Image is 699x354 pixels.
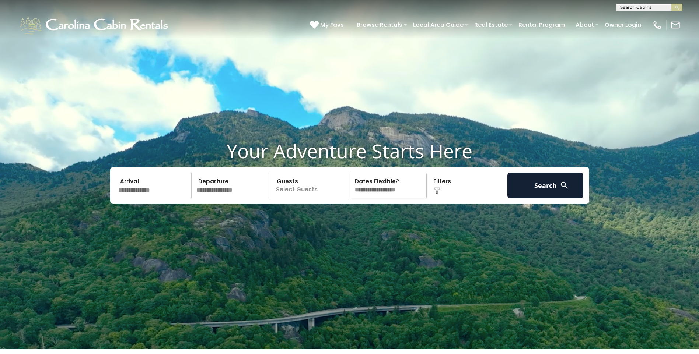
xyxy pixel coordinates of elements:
[572,18,598,31] a: About
[353,18,406,31] a: Browse Rentals
[560,181,569,190] img: search-regular-white.png
[433,187,441,195] img: filter--v1.png
[670,20,681,30] img: mail-regular-white.png
[6,139,693,162] h1: Your Adventure Starts Here
[652,20,663,30] img: phone-regular-white.png
[515,18,569,31] a: Rental Program
[18,14,171,36] img: White-1-1-2.png
[320,20,344,29] span: My Favs
[471,18,511,31] a: Real Estate
[601,18,645,31] a: Owner Login
[272,173,348,198] p: Select Guests
[310,20,346,30] a: My Favs
[409,18,467,31] a: Local Area Guide
[507,173,584,198] button: Search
